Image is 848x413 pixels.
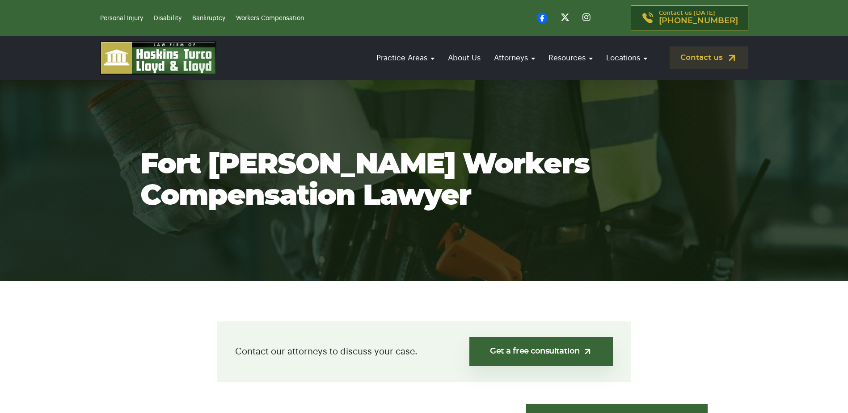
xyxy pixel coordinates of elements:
div: Contact our attorneys to discuss your case. [217,321,631,382]
a: Get a free consultation [469,337,613,366]
a: Personal Injury [100,15,143,21]
h1: Fort [PERSON_NAME] Workers Compensation Lawyer [140,149,708,212]
a: Contact us [670,46,748,69]
a: Disability [154,15,181,21]
a: Workers Compensation [236,15,304,21]
p: Contact us [DATE] [659,10,738,25]
a: Bankruptcy [192,15,225,21]
a: Contact us [DATE][PHONE_NUMBER] [631,5,748,30]
a: Resources [544,45,597,71]
a: About Us [443,45,485,71]
a: Practice Areas [372,45,439,71]
img: logo [100,41,216,75]
img: arrow-up-right-light.svg [583,347,592,356]
span: [PHONE_NUMBER] [659,17,738,25]
a: Locations [602,45,652,71]
a: Attorneys [489,45,540,71]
